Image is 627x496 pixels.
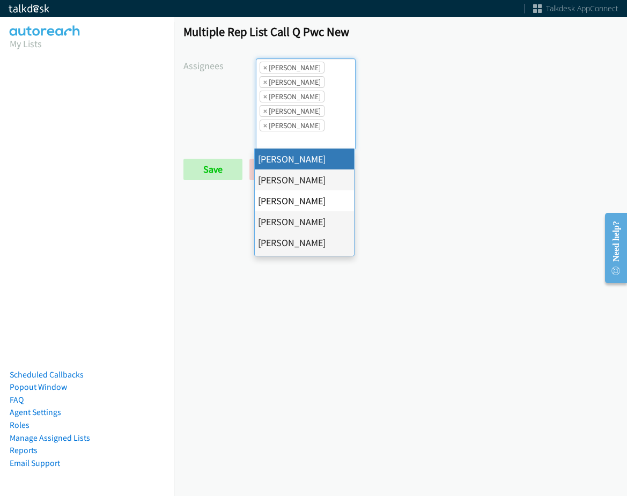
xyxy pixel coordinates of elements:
[255,253,353,274] li: [PERSON_NAME]
[260,105,324,117] li: Daquaya Johnson
[183,58,256,73] label: Assignees
[263,77,267,87] span: ×
[10,395,24,405] a: FAQ
[260,62,324,73] li: Alana Ruiz
[10,420,29,430] a: Roles
[249,159,309,180] a: Back
[260,120,324,131] li: Rodnika Murphy
[255,211,353,232] li: [PERSON_NAME]
[263,106,267,116] span: ×
[10,407,61,417] a: Agent Settings
[10,382,67,392] a: Popout Window
[263,120,267,131] span: ×
[533,3,618,14] a: Talkdesk AppConnect
[10,433,90,443] a: Manage Assigned Lists
[260,76,324,88] li: Cathy Shahan
[263,91,267,102] span: ×
[255,232,353,253] li: [PERSON_NAME]
[255,149,353,169] li: [PERSON_NAME]
[183,159,242,180] input: Save
[10,458,60,468] a: Email Support
[183,24,617,39] h1: Multiple Rep List Call Q Pwc New
[260,91,324,102] li: Charles Ross
[10,445,38,455] a: Reports
[255,169,353,190] li: [PERSON_NAME]
[10,369,84,380] a: Scheduled Callbacks
[263,62,267,73] span: ×
[10,38,42,50] a: My Lists
[596,205,627,291] iframe: Resource Center
[255,190,353,211] li: [PERSON_NAME]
